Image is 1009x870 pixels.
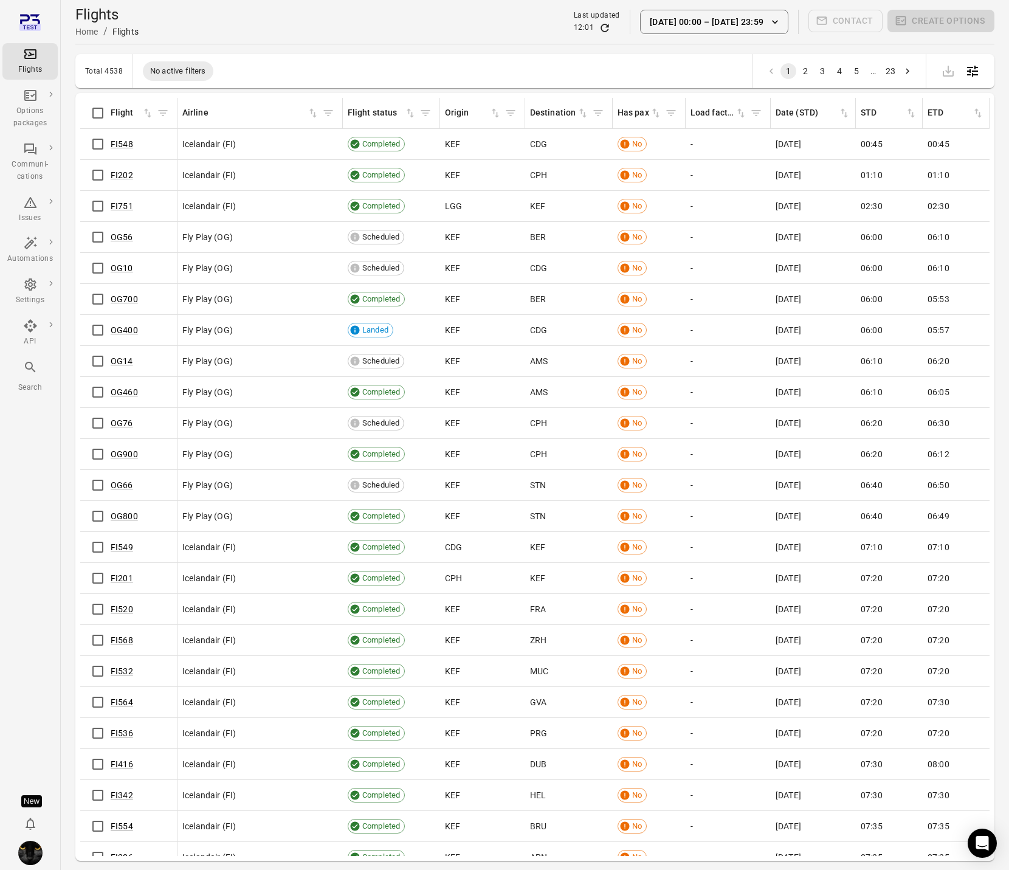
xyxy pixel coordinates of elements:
span: 07:20 [928,727,949,739]
span: LGG [445,200,462,212]
span: Completed [358,696,404,708]
span: Scheduled [358,262,404,274]
div: Flight [111,106,142,120]
span: PRG [530,727,547,739]
div: - [690,696,766,708]
button: Go to page 4 [832,63,847,79]
span: Completed [358,293,404,305]
div: Sort by STD in ascending order [861,106,917,120]
button: Open table configuration [960,59,985,83]
span: 07:20 [928,665,949,677]
span: [DATE] [776,417,801,429]
button: Go to page 3 [814,63,830,79]
span: 06:10 [928,262,949,274]
span: KEF [445,262,460,274]
span: 06:49 [928,510,949,522]
a: FI549 [111,542,133,552]
button: Filter by flight [154,104,172,122]
span: [DATE] [776,200,801,212]
span: KEF [445,293,460,305]
span: KEF [445,169,460,181]
button: Go to next page [900,63,915,79]
span: 06:50 [928,479,949,491]
span: KEF [445,448,460,460]
a: Flights [2,43,58,80]
nav: pagination navigation [763,63,916,79]
span: Completed [358,386,404,398]
span: Icelandair (FI) [182,634,236,646]
div: Communi-cations [7,159,53,183]
div: - [690,231,766,243]
span: MUC [530,665,548,677]
a: OG76 [111,418,133,428]
span: No [628,665,646,677]
a: Settings [2,274,58,310]
span: Icelandair (FI) [182,758,236,770]
span: KEF [445,386,460,398]
span: Fly Play (OG) [182,231,233,243]
span: KEF [445,634,460,646]
span: Filter by destination [589,104,607,122]
span: Icelandair (FI) [182,696,236,708]
span: ZRH [530,634,546,646]
a: Communi-cations [2,138,58,187]
span: Completed [358,758,404,770]
button: Search [2,356,58,397]
span: [DATE] [776,355,801,367]
span: No [628,479,646,491]
span: No [628,696,646,708]
span: 06:12 [928,448,949,460]
span: 07:20 [861,727,883,739]
img: images [18,841,43,865]
div: - [690,417,766,429]
a: OG800 [111,511,138,521]
span: Has pax [618,106,662,120]
span: Please make a selection to create an option package [887,10,994,34]
span: No [628,603,646,615]
div: ETD [928,106,972,120]
div: Airline [182,106,307,120]
div: Sort by date (STD) in ascending order [776,106,850,120]
a: FI548 [111,139,133,149]
h1: Flights [75,5,139,24]
a: OG900 [111,449,138,459]
span: 06:00 [861,293,883,305]
span: AMS [530,386,548,398]
span: KEF [445,355,460,367]
div: - [690,510,766,522]
a: FI554 [111,821,133,831]
span: 07:30 [928,696,949,708]
a: FI306 [111,852,133,862]
div: Flights [7,64,53,76]
span: No [628,324,646,336]
span: Icelandair (FI) [182,541,236,553]
span: [DATE] [776,541,801,553]
span: 07:20 [861,696,883,708]
span: [DATE] [776,696,801,708]
a: FI342 [111,790,133,800]
span: Fly Play (OG) [182,293,233,305]
span: 07:20 [861,634,883,646]
span: CDG [530,138,547,150]
span: 06:05 [928,386,949,398]
button: Go to page 23 [883,63,898,79]
a: FI564 [111,697,133,707]
span: Icelandair (FI) [182,572,236,584]
span: STN [530,479,546,491]
span: 07:20 [928,572,949,584]
div: - [690,138,766,150]
span: Icelandair (FI) [182,138,236,150]
button: Filter by has pax [662,104,680,122]
span: 06:00 [861,324,883,336]
span: DUB [530,758,546,770]
span: 07:20 [861,665,883,677]
span: [DATE] [776,324,801,336]
span: Completed [358,727,404,739]
a: Options packages [2,85,58,133]
div: - [690,293,766,305]
div: - [690,479,766,491]
span: [DATE] [776,634,801,646]
span: Fly Play (OG) [182,479,233,491]
span: 06:10 [861,386,883,398]
button: Filter by airline [319,104,337,122]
